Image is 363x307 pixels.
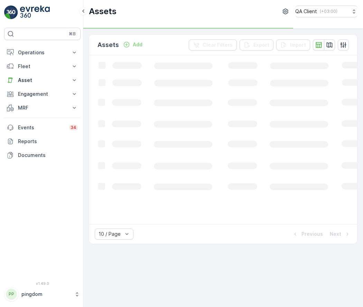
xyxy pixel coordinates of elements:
p: Import [290,41,306,48]
button: Add [120,40,145,49]
button: Import [276,39,310,50]
p: Previous [301,231,323,238]
button: QA Client(+03:00) [295,6,357,17]
p: ( +03:00 ) [320,9,337,14]
button: Engagement [4,87,81,101]
img: logo_light-DOdMpM7g.png [20,6,50,19]
button: Next [329,230,352,238]
button: Operations [4,46,81,59]
button: Asset [4,73,81,87]
p: Add [133,41,142,48]
p: Asset [18,77,67,84]
p: MRF [18,104,67,111]
button: Previous [291,230,324,238]
a: Documents [4,148,81,162]
p: pingdom [21,291,71,298]
button: Fleet [4,59,81,73]
p: Clear Filters [203,41,233,48]
p: 34 [71,125,76,130]
p: Events [18,124,65,131]
p: Operations [18,49,67,56]
p: ⌘B [69,31,76,37]
p: Documents [18,152,78,159]
img: logo [4,6,18,19]
button: PPpingdom [4,287,81,301]
p: Next [330,231,341,238]
span: v 1.49.0 [4,281,81,286]
p: QA Client [295,8,317,15]
div: PP [6,289,17,300]
button: Export [240,39,273,50]
p: Assets [89,6,117,17]
a: Events34 [4,121,81,134]
p: Export [253,41,269,48]
button: MRF [4,101,81,115]
p: Assets [97,40,119,50]
p: Fleet [18,63,67,70]
p: Engagement [18,91,67,97]
a: Reports [4,134,81,148]
p: Reports [18,138,78,145]
button: Clear Filters [189,39,237,50]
